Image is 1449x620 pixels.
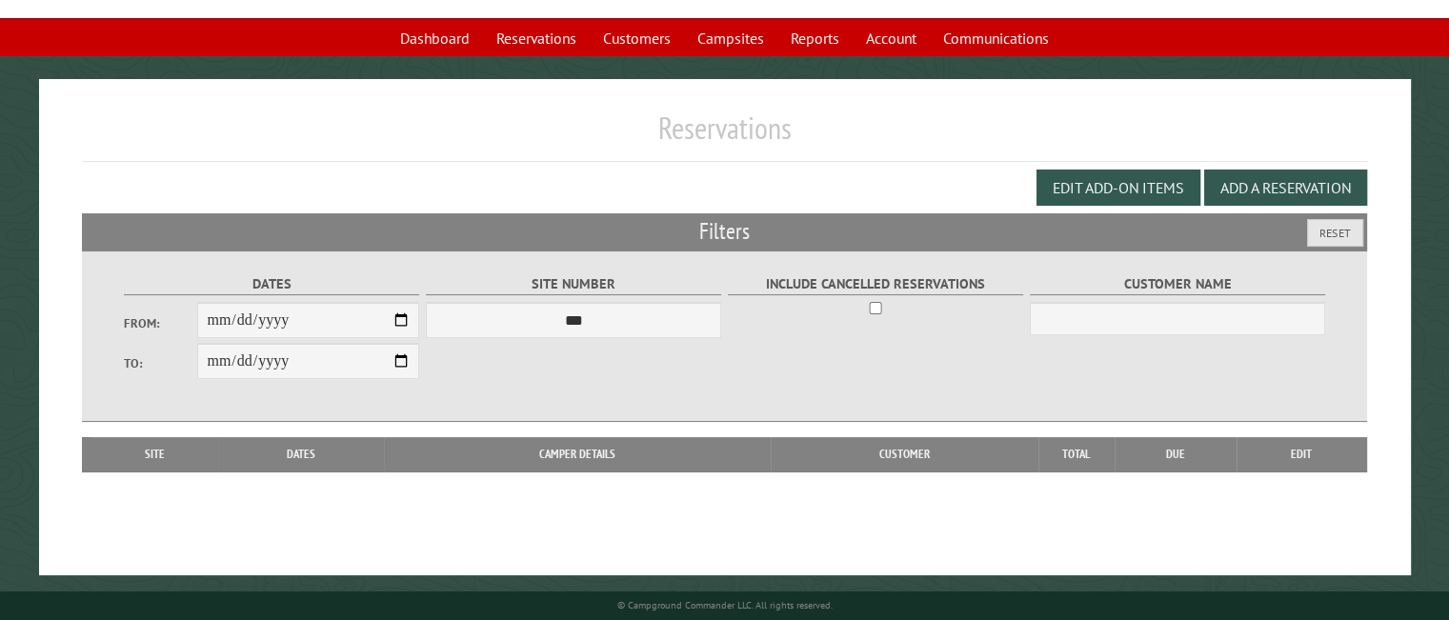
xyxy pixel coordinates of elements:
label: Include Cancelled Reservations [728,273,1024,295]
th: Due [1115,437,1237,471]
a: Dashboard [389,20,481,56]
h1: Reservations [82,110,1367,162]
th: Edit [1237,437,1367,471]
button: Add a Reservation [1204,170,1367,206]
th: Customer [771,437,1038,471]
label: Site Number [426,273,722,295]
a: Account [855,20,928,56]
label: From: [124,314,198,332]
th: Camper Details [384,437,771,471]
h2: Filters [82,213,1367,250]
a: Customers [592,20,682,56]
a: Campsites [686,20,775,56]
label: Customer Name [1030,273,1326,295]
th: Site [91,437,218,471]
a: Communications [932,20,1060,56]
a: Reports [779,20,851,56]
label: To: [124,354,198,372]
button: Edit Add-on Items [1036,170,1200,206]
th: Dates [218,437,384,471]
th: Total [1038,437,1115,471]
a: Reservations [485,20,588,56]
button: Reset [1307,219,1363,247]
label: Dates [124,273,420,295]
small: © Campground Commander LLC. All rights reserved. [617,599,833,611]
